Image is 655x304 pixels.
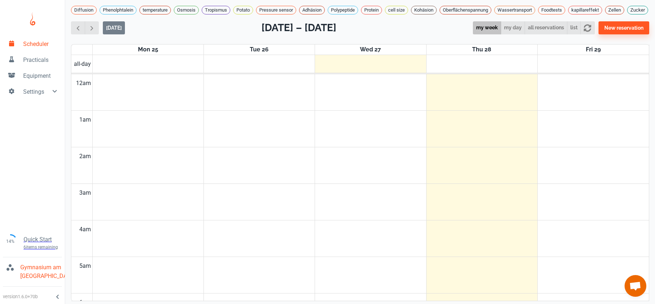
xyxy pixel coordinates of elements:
[202,6,230,14] div: Tropismus
[361,6,382,14] div: Protein
[494,6,535,14] div: Wassertransport
[233,6,253,14] div: Potato
[567,21,581,35] button: list
[85,21,99,35] button: Next week
[202,7,230,14] span: Tropismus
[568,7,602,14] span: kapillareffekt
[100,6,137,14] div: Phenolphtalein
[174,6,199,14] div: Osmosis
[261,20,336,35] h2: [DATE] – [DATE]
[599,21,649,34] button: New reservation
[71,6,97,14] div: Diffusion
[78,220,92,238] div: 4am
[72,60,92,68] span: all-day
[538,6,565,14] div: Foodtests
[140,7,171,14] span: temperature
[605,6,624,14] div: Zellen
[471,45,493,55] a: August 28, 2025
[411,7,436,14] span: Kohäsion
[328,6,358,14] div: Polypeptide
[473,21,501,35] button: my week
[501,21,525,35] button: my day
[248,45,270,55] a: August 26, 2025
[580,21,595,35] button: refresh
[568,6,602,14] div: kapillareffekt
[137,45,160,55] a: August 25, 2025
[328,7,358,14] span: Polypeptide
[103,21,125,34] button: [DATE]
[71,21,85,35] button: Previous week
[440,7,491,14] span: Oberflächenspannung
[71,7,96,14] span: Diffusion
[75,74,92,92] div: 12am
[440,6,491,14] div: Oberflächenspannung
[385,6,408,14] div: cell size
[625,275,646,297] a: Chat öffnen
[495,7,535,14] span: Wassertransport
[78,147,92,165] div: 2am
[627,6,648,14] div: Zucker
[299,7,324,14] span: Adhäsion
[139,6,171,14] div: temperature
[525,21,567,35] button: all reservations
[538,7,565,14] span: Foodtests
[358,45,382,55] a: August 27, 2025
[584,45,602,55] a: August 29, 2025
[627,7,648,14] span: Zucker
[78,111,92,129] div: 1am
[385,7,408,14] span: cell size
[78,184,92,202] div: 3am
[174,7,198,14] span: Osmosis
[234,7,253,14] span: Potato
[256,6,296,14] div: Pressure sensor
[605,7,624,14] span: Zellen
[78,257,92,275] div: 5am
[361,7,382,14] span: Protein
[411,6,437,14] div: Kohäsion
[256,7,296,14] span: Pressure sensor
[299,6,325,14] div: Adhäsion
[100,7,136,14] span: Phenolphtalein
